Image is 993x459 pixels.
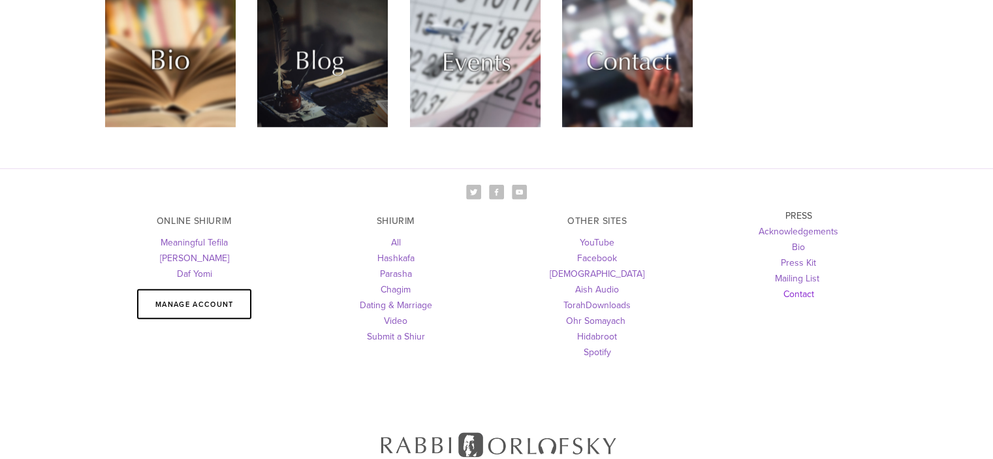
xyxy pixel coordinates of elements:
a: Daf Yomi [177,267,212,280]
a: Parasha [380,267,412,280]
a: Mailing List [775,272,819,285]
a: Meaningful Tefila [161,236,228,249]
a: Dating & Marriage [360,298,432,311]
h3: OTHER SITES [508,215,687,227]
a: [DEMOGRAPHIC_DATA] [550,267,644,280]
a: TorahDownloads [563,298,631,311]
a: Contact [783,287,814,300]
a: Aish Audio [575,283,619,296]
a: YouTube [580,236,614,249]
a: Acknowledgements [759,225,838,238]
a: Hashkafa [377,251,415,264]
a: Chagim [381,283,411,296]
h3: SHIURIM [306,215,486,227]
a: Manage Account [137,289,251,319]
a: Bio [792,240,805,253]
a: All [391,236,401,249]
a: Press Kit [781,256,816,269]
a: Video [384,314,407,327]
a: [PERSON_NAME] [160,251,229,264]
a: Facebook [577,251,617,264]
a: Submit a Shiur [367,330,425,343]
a: Spotify [584,345,611,358]
a: Hidabroot [577,330,617,343]
a: Ohr Somayach [566,314,625,327]
h3: ONLINE SHIURIM [105,215,285,227]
